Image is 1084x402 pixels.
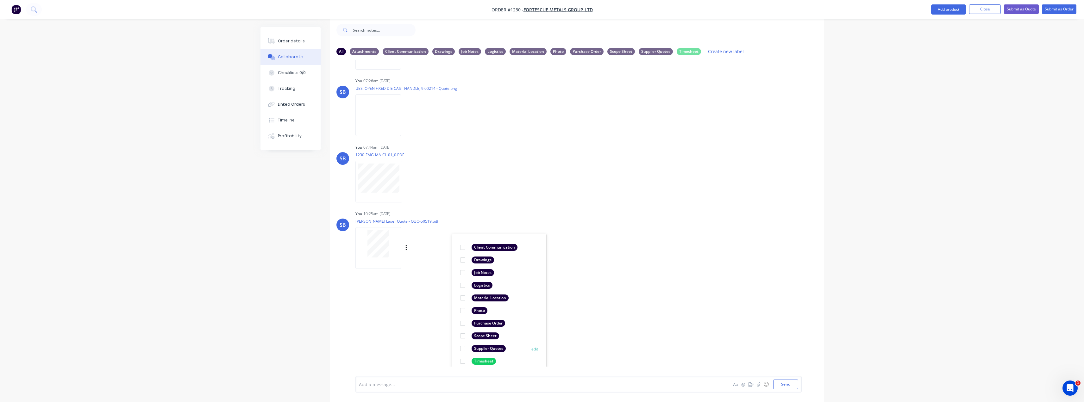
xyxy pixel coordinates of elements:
[550,48,566,55] div: Photo
[1004,4,1039,14] button: Submit as Quote
[260,33,321,49] button: Order details
[260,112,321,128] button: Timeline
[278,38,305,44] div: Order details
[459,48,481,55] div: Job Notes
[472,307,487,314] div: Photo
[472,345,506,352] div: Supplier Quotes
[336,48,346,55] div: All
[363,78,391,84] div: 07:26am [DATE]
[350,48,379,55] div: Attachments
[472,269,494,276] div: Job Notes
[472,332,499,339] div: Scope Sheet
[485,48,506,55] div: Logistics
[278,54,303,60] div: Collaborate
[260,81,321,96] button: Tracking
[355,219,472,224] p: [PERSON_NAME] Laser Quote - QUO-50519.pdf
[278,70,306,76] div: Checklists 0/0
[472,358,496,365] div: Timesheet
[355,86,457,91] p: UES, OPEN FIXED DIE CAST HANDLE, 9.00214 - Quote.png
[363,145,391,150] div: 07:44am [DATE]
[472,282,492,289] div: Logistics
[677,48,701,55] div: Timesheet
[523,7,593,13] a: FORTESCUE METALS GROUP LTD
[472,257,494,263] div: Drawings
[260,49,321,65] button: Collaborate
[969,4,1001,14] button: Close
[383,48,429,55] div: Client Communication
[340,221,346,229] div: SB
[472,244,517,251] div: Client Communication
[931,4,966,15] button: Add product
[510,48,547,55] div: Material Location
[492,7,523,13] span: Order #1230 -
[355,145,362,150] div: You
[363,211,391,217] div: 10:25am [DATE]
[340,88,346,96] div: SB
[355,211,362,217] div: You
[278,102,305,107] div: Linked Orders
[639,48,673,55] div: Supplier Quotes
[773,380,798,389] button: Send
[278,133,302,139] div: Profitability
[278,86,295,91] div: Tracking
[472,294,509,301] div: Material Location
[1062,380,1078,396] iframe: Intercom live chat
[570,48,604,55] div: Purchase Order
[472,320,505,327] div: Purchase Order
[11,5,21,14] img: Factory
[340,155,346,162] div: SB
[607,48,635,55] div: Scope Sheet
[740,380,747,388] button: @
[260,128,321,144] button: Profitability
[762,380,770,388] button: ☺
[278,117,295,123] div: Timeline
[705,47,747,56] button: Create new label
[260,96,321,112] button: Linked Orders
[353,24,416,36] input: Search notes...
[260,65,321,81] button: Checklists 0/0
[355,152,409,158] p: 1230-FMG-MA-CL-01_0.PDF
[432,48,455,55] div: Drawings
[1075,380,1081,386] span: 1
[732,380,740,388] button: Aa
[355,78,362,84] div: You
[1042,4,1076,14] button: Submit as Order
